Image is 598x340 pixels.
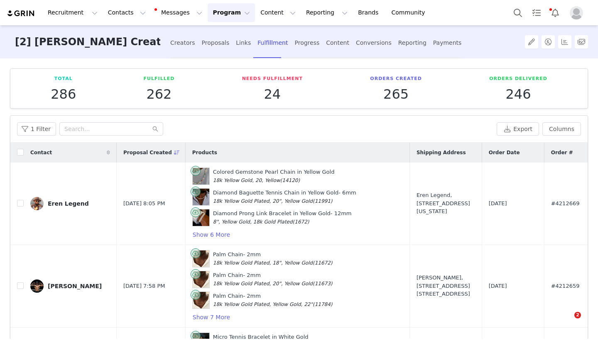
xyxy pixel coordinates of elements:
[542,122,581,136] button: Columns
[213,281,313,287] span: 18k Yellow Gold Plated, 20", Yellow Gold
[242,75,303,83] p: Needs Fulfillment
[30,279,110,293] a: [PERSON_NAME]
[144,75,175,83] p: Fulfilled
[193,168,209,185] img: 2025_05_23_GLD_JUNEECOM-3038-Edit.png
[497,122,539,136] button: Export
[213,219,293,225] span: 8", Yellow Gold, 18k Gold Plated
[208,3,255,22] button: Program
[51,87,76,102] p: 286
[326,32,349,54] div: Content
[103,3,151,22] button: Contacts
[489,87,547,102] p: 246
[293,219,309,225] span: (1672)
[574,312,581,318] span: 2
[151,3,207,22] button: Messages
[557,312,577,332] iframe: Intercom live chat
[213,250,333,267] div: Palm Chain- 2mm
[192,230,230,240] button: Show 6 More
[417,191,475,216] div: Eren Legend, [STREET_ADDRESS][US_STATE]
[313,260,333,266] span: (11672)
[43,3,103,22] button: Recruitment
[48,283,102,289] div: [PERSON_NAME]
[213,301,313,307] span: 18k Yellow Gold Plated, Yellow Gold, 22"
[356,32,392,54] div: Conversions
[123,199,165,208] span: [DATE] 8:05 PM
[489,282,537,290] div: [DATE]
[192,149,217,156] span: Products
[489,199,537,208] div: [DATE]
[509,3,527,22] button: Search
[7,10,36,17] img: grin logo
[489,149,520,156] span: Order Date
[193,250,209,267] img: newww.jpg
[242,87,303,102] p: 24
[280,177,300,183] span: (14120)
[213,198,313,204] span: 18k Yellow Gold Plated, 20", Yellow Gold
[192,312,230,322] button: Show 7 More
[48,200,89,207] div: Eren Legend
[257,32,288,54] div: Fulfillment
[213,177,280,183] span: 18k Yellow Gold, 20, Yellow
[527,3,546,22] a: Tasks
[370,75,422,83] p: Orders Created
[213,271,333,287] div: Palm Chain- 2mm
[353,3,386,22] a: Brands
[193,189,209,205] img: 203_10_19_GLD_HOLIDAY-0147-Edit-square.jpg
[17,122,56,136] button: 1 Filter
[433,32,462,54] div: Payments
[546,3,564,22] button: Notifications
[193,209,209,226] img: 2023_10_19_GLD_HOLIDAY-1352-Edit-square.jpg
[370,87,422,102] p: 265
[489,75,547,83] p: Orders Delivered
[213,292,333,308] div: Palm Chain- 2mm
[313,281,333,287] span: (11673)
[123,282,165,290] span: [DATE] 7:58 PM
[565,6,591,19] button: Profile
[213,168,335,184] div: Colored Gemstone Pearl Chain in Yellow Gold
[30,197,44,210] img: 3ab18a3b-09a3-4ebd-b33f-b3aaca28e474.jpg
[301,3,353,22] button: Reporting
[30,149,52,156] span: Contact
[294,32,319,54] div: Progress
[193,271,209,288] img: newww.jpg
[30,197,110,210] a: Eren Legend
[570,6,583,19] img: placeholder-profile.jpg
[313,198,333,204] span: (11991)
[398,32,426,54] div: Reporting
[255,3,301,22] button: Content
[152,126,158,132] i: icon: search
[213,260,313,266] span: 18k Yellow Gold Plated, 18", Yellow Gold
[193,292,209,308] img: newww.jpg
[213,189,356,205] div: Diamond Baguette Tennis Chain in Yellow Gold- 6mm
[417,274,475,298] div: [PERSON_NAME], [STREET_ADDRESS] [STREET_ADDRESS]
[313,301,333,307] span: (11784)
[213,209,352,226] div: Diamond Prong Link Bracelet in Yellow Gold- 12mm
[236,32,251,54] div: Links
[551,149,573,156] span: Order #
[387,3,434,22] a: Community
[417,149,466,156] span: Shipping Address
[51,75,76,83] p: Total
[144,87,175,102] p: 262
[202,32,230,54] div: Proposals
[59,122,163,136] input: Search...
[30,279,44,293] img: 2578ce8d-9783-4b69-8eb4-e547b35a3419--s.jpg
[170,32,195,54] div: Creators
[15,25,160,59] h3: [2] [PERSON_NAME] Creators
[123,149,172,156] span: Proposal Created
